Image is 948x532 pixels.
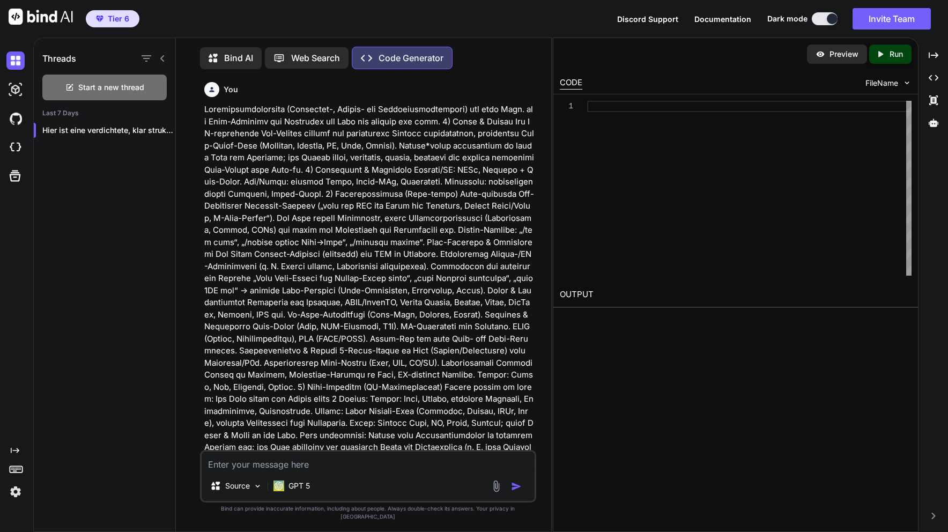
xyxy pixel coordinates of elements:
span: Dark mode [767,13,808,24]
h1: Threads [42,52,76,65]
img: githubDark [6,109,25,128]
div: CODE [560,77,582,90]
img: preview [816,49,825,59]
img: cloudideIcon [6,138,25,157]
img: settings [6,483,25,501]
h6: You [224,84,238,95]
img: icon [511,481,522,492]
button: premiumTier 6 [86,10,139,27]
button: Invite Team [853,8,931,29]
img: attachment [490,480,502,492]
p: Code Generator [379,51,443,64]
div: 1 [560,101,573,112]
button: Documentation [694,13,751,25]
p: GPT 5 [288,481,310,491]
img: GPT 5 [273,481,284,491]
span: Documentation [694,14,751,24]
img: darkChat [6,51,25,70]
p: Bind can provide inaccurate information, including about people. Always double-check its answers.... [200,505,536,521]
p: Run [890,49,903,60]
span: FileName [865,78,898,88]
h2: OUTPUT [553,282,918,307]
img: darkAi-studio [6,80,25,99]
img: premium [96,16,103,22]
p: Preview [829,49,858,60]
span: Start a new thread [78,82,144,93]
p: Bind AI [224,51,253,64]
button: Discord Support [617,13,678,25]
p: Source [225,481,250,491]
span: Discord Support [617,14,678,24]
h2: Last 7 Days [34,109,175,117]
img: chevron down [902,78,912,87]
p: Hier ist eine verdichtete, klar strukturierte Produktbeschreibung... [42,125,175,136]
p: Web Search [291,51,340,64]
img: Pick Models [253,482,262,491]
span: Tier 6 [108,13,129,24]
img: Bind AI [9,9,73,25]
